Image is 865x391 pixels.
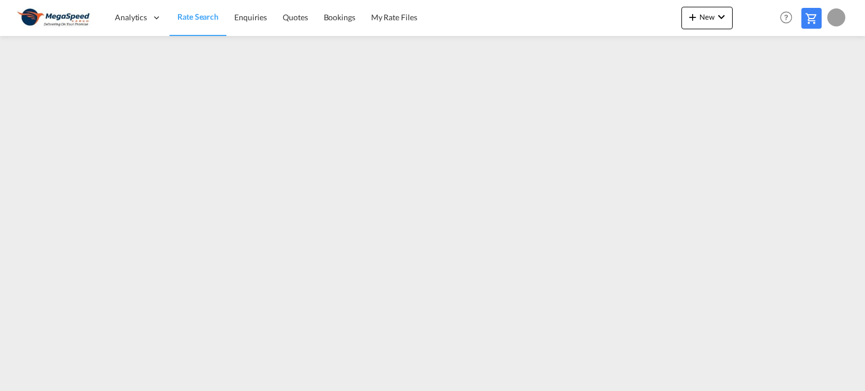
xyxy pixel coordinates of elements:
[283,12,307,22] span: Quotes
[681,7,733,29] button: icon-plus 400-fgNewicon-chevron-down
[17,5,93,30] img: ad002ba0aea611eda5429768204679d3.JPG
[715,10,728,24] md-icon: icon-chevron-down
[686,10,699,24] md-icon: icon-plus 400-fg
[777,8,796,27] span: Help
[234,12,267,22] span: Enquiries
[115,12,147,23] span: Analytics
[777,8,801,28] div: Help
[177,12,219,21] span: Rate Search
[686,12,728,21] span: New
[324,12,355,22] span: Bookings
[371,12,417,22] span: My Rate Files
